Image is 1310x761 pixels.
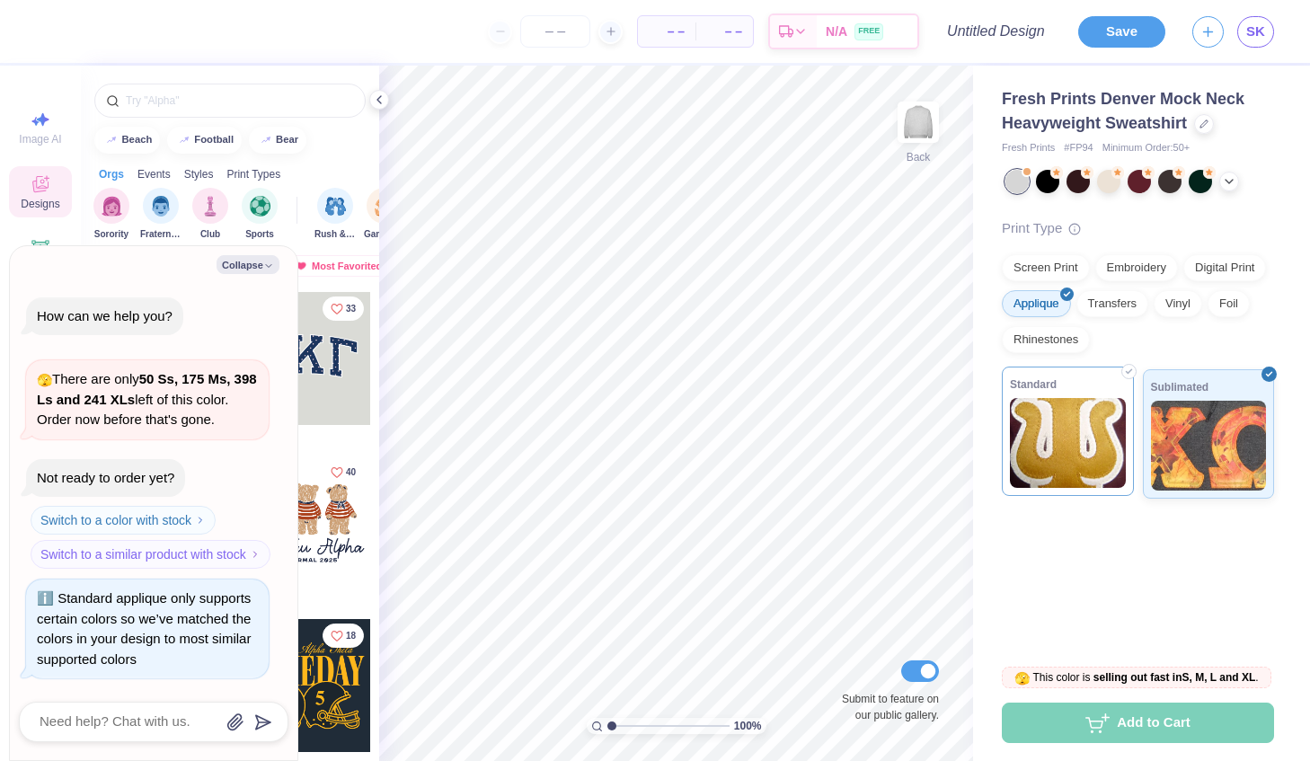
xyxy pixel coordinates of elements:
[195,515,206,526] img: Switch to a color with stock
[249,127,307,154] button: bear
[242,188,278,241] div: filter for Sports
[250,196,270,217] img: Sports Image
[276,135,298,145] div: bear
[649,22,685,41] span: – –
[1010,375,1057,394] span: Standard
[102,196,122,217] img: Sorority Image
[242,188,278,241] button: filter button
[933,13,1065,49] input: Untitled Design
[314,227,356,241] span: Rush & Bid
[323,296,364,321] button: Like
[1002,140,1055,155] span: Fresh Prints
[226,166,280,182] div: Print Types
[19,133,61,146] span: Image AI
[250,549,261,560] img: Switch to a similar product with stock
[314,188,356,241] div: filter for Rush & Bid
[706,22,742,41] span: – –
[1002,326,1090,353] div: Rhinestones
[364,188,405,241] button: filter button
[1151,401,1267,491] img: Sublimated
[1002,90,1244,132] span: Fresh Prints Denver Mock Neck Heavyweight Sweatshirt
[200,227,220,241] span: Club
[1002,254,1090,281] div: Screen Print
[1076,290,1148,317] div: Transfers
[140,188,181,241] button: filter button
[325,196,346,217] img: Rush & Bid Image
[1183,254,1266,281] div: Digital Print
[314,188,356,241] button: filter button
[94,227,128,241] span: Sorority
[1064,140,1093,155] span: # FP94
[346,305,356,314] span: 33
[1002,290,1071,317] div: Applique
[1014,669,1258,686] span: This color is .
[734,718,762,734] span: 100 %
[124,92,354,110] input: Try "Alpha"
[99,166,124,182] div: Orgs
[93,188,129,241] button: filter button
[900,104,936,140] img: Back
[858,25,880,38] span: FREE
[346,468,356,477] span: 40
[907,149,931,165] div: Back
[1010,398,1126,488] img: Standard
[122,135,153,145] div: beach
[200,196,220,217] img: Club Image
[346,632,356,641] span: 18
[1102,140,1191,155] span: Minimum Order: 50 +
[37,373,52,387] span: 🫣
[217,255,279,274] button: Collapse
[31,506,216,535] button: Switch to a color with stock
[192,188,228,241] button: filter button
[137,166,171,182] div: Events
[1237,16,1274,48] a: SK
[1208,290,1250,317] div: Foil
[520,15,590,48] input: – –
[1093,671,1255,684] strong: selling out fast in S, M, L and XL
[294,260,308,272] img: most_fav.gif
[1151,377,1209,396] span: Sublimated
[192,188,228,241] div: filter for Club
[364,227,405,241] span: Game Day
[323,624,364,648] button: Like
[245,227,274,241] span: Sports
[826,22,847,41] span: N/A
[1154,290,1202,317] div: Vinyl
[37,371,257,407] strong: 50 Ss, 175 Ms, 398 Ls and 241 XLs
[104,135,119,146] img: trend_line.gif
[375,196,395,217] img: Game Day Image
[31,540,270,569] button: Switch to a similar product with stock
[194,135,234,145] div: football
[323,460,364,484] button: Like
[37,308,173,323] div: How can we help you?
[1095,254,1178,281] div: Embroidery
[37,590,251,667] div: Standard applique only supports certain colors so we’ve matched the colors in your design to most...
[140,188,181,241] div: filter for Fraternity
[94,127,160,154] button: beach
[177,135,191,146] img: trend_line.gif
[1078,16,1165,48] button: Save
[1246,22,1265,42] span: SK
[21,198,59,210] span: Designs
[167,127,242,154] button: football
[259,135,273,146] img: trend_line.gif
[286,255,390,277] div: Most Favorited
[831,691,939,723] label: Submit to feature on our public gallery.
[37,371,257,427] span: There are only left of this color. Order now before that's gone.
[1002,218,1274,239] div: Print Type
[151,196,171,217] img: Fraternity Image
[1014,671,1030,686] span: 🫣
[140,227,181,241] span: Fraternity
[37,470,174,485] div: Not ready to order yet?
[93,188,129,241] div: filter for Sorority
[364,188,405,241] div: filter for Game Day
[184,166,214,182] div: Styles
